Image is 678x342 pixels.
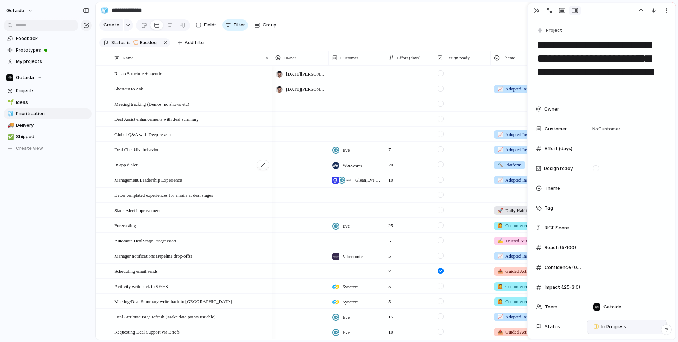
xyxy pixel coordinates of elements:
span: Requesting Deal Support via Briefs [114,328,180,336]
span: In Progress [601,323,626,330]
span: Customer request [498,222,537,229]
span: Design ready [544,165,573,172]
span: 📈 [498,132,503,137]
span: ✍️ [498,238,503,243]
span: RICE Score [545,224,569,231]
span: In app dialer [114,160,138,169]
a: 🧊Prioritization [4,108,92,119]
span: Owner [544,106,559,113]
span: Owner [284,54,296,61]
span: Name [123,54,133,61]
span: Design ready [445,54,470,61]
span: 🔨 [498,162,503,167]
span: [DATE][PERSON_NAME] [286,86,326,93]
span: 📈 [498,177,503,183]
span: 5 [386,294,434,305]
span: Glean , Eve , Fractal [355,177,382,184]
span: 7 [386,142,434,153]
span: 10 [386,173,434,184]
span: Shipped [16,133,89,140]
span: Projects [16,87,89,94]
span: No Customer [590,125,620,132]
span: 🚀 [498,208,503,213]
span: Management/Leadership Experience [114,176,182,184]
span: 5 [386,249,434,260]
span: Delivery [16,122,89,129]
a: My projects [4,56,92,67]
button: Getaida [4,72,92,83]
span: Acitivity writeback to SF/HS [114,282,168,290]
span: 🙋 [498,299,503,304]
span: Recap Structure + agentic [114,69,162,77]
span: 20 [386,158,434,169]
span: Customer [545,125,567,132]
a: Prototypes [4,45,92,55]
span: 5 [386,234,434,244]
span: Forecasting [114,221,136,229]
span: Synctera [343,283,358,290]
span: Better templated experiences for emails at deal stages [114,191,213,199]
span: Meeting tracking (Demos, no shows etc) [114,100,189,108]
button: Add filter [174,38,209,48]
button: Project [535,25,564,36]
span: Deal Attribute Page refresh (Make data points usuable) [114,312,215,320]
span: Scheduling email sends [114,267,158,275]
span: Trusted Auto-Admin [498,237,543,244]
button: 🧊 [6,110,13,117]
div: ✅ [7,133,12,141]
span: Filter [234,22,245,29]
span: 5 [386,279,434,290]
span: Platform [498,161,522,169]
span: Theme [502,54,515,61]
span: Adopted Insights [498,313,537,320]
span: Guided Actions [498,329,534,336]
button: Create view [4,143,92,154]
span: 📈 [498,253,503,259]
button: 🌱 [6,99,13,106]
span: 📤 [498,269,503,274]
a: 🌱Ideas [4,97,92,108]
span: Slack Alert improvements [114,206,162,214]
span: Project [546,27,562,34]
span: Ideas [16,99,89,106]
span: 10 [386,325,434,336]
span: Adopted Insights [498,253,537,260]
span: Customer request [498,283,537,290]
span: getaida [6,7,24,14]
span: Shortcut to Ask [114,84,143,93]
span: 25 [386,218,434,229]
a: Projects [4,85,92,96]
span: My projects [16,58,89,65]
span: Confidence (0.3-1) [545,264,581,271]
span: Status [545,323,560,330]
div: ✅Shipped [4,131,92,142]
span: Team [545,303,557,311]
span: 7 [386,264,434,275]
a: 🚚Delivery [4,120,92,131]
span: 🙋 [498,284,503,289]
span: Impact (.25-3.0) [545,284,580,291]
span: Customer [340,54,358,61]
span: 📈 [498,314,503,319]
button: Fields [193,19,220,31]
span: is [127,40,131,46]
span: Workwave [343,162,362,169]
span: Create view [16,145,43,152]
span: Customer request [498,298,537,305]
a: Feedback [4,33,92,44]
span: [DATE][PERSON_NAME] [286,71,326,78]
span: Vibenomics [343,253,364,260]
span: Create [103,22,119,29]
button: Group [251,19,280,31]
span: Eve [343,147,350,154]
button: 🚚 [6,122,13,129]
div: 🌱 [7,98,12,106]
div: 🧊 [101,6,108,15]
span: Theme [545,185,560,192]
span: Guided Actions [498,268,534,275]
span: Adopted Insights [498,85,537,93]
button: 🧊 [99,5,110,16]
span: Getaida [603,303,621,311]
